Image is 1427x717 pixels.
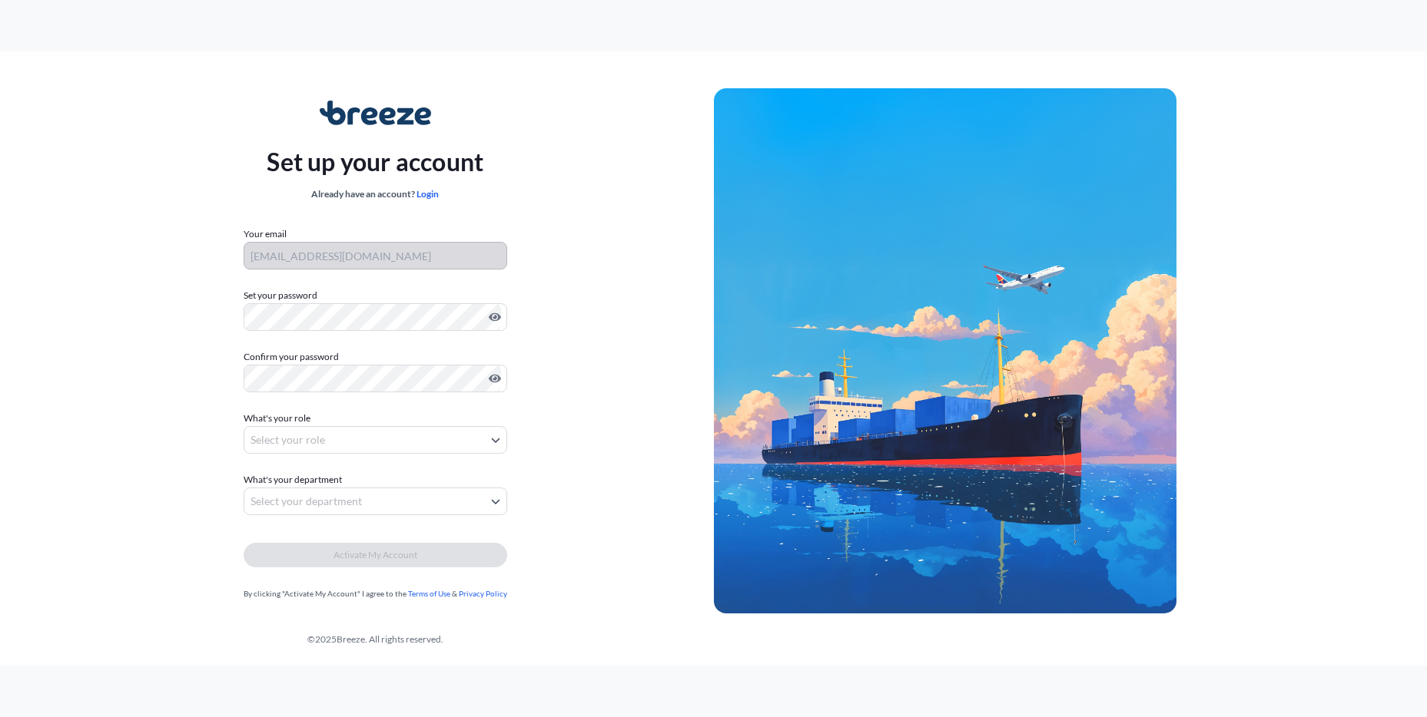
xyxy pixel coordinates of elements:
[251,432,325,448] span: Select your role
[244,426,507,454] button: Select your role
[244,543,507,567] button: Activate My Account
[459,589,507,598] a: Privacy Policy
[489,372,501,385] button: Show password
[267,144,483,180] p: Set up your account
[37,632,714,647] div: © 2025 Breeze. All rights reserved.
[320,101,431,125] img: Breeze
[334,547,417,563] span: Activate My Account
[244,411,310,426] span: What's your role
[489,311,501,323] button: Show password
[244,226,287,242] label: Your email
[244,349,507,365] label: Confirm your password
[714,88,1176,613] img: Ship illustration
[408,589,450,598] a: Terms of Use
[244,472,342,487] span: What's your department
[244,288,507,303] label: Set your password
[244,242,507,269] input: Your email address
[244,487,507,515] button: Select your department
[267,187,483,202] div: Already have an account?
[251,494,362,509] span: Select your department
[416,188,439,200] a: Login
[244,586,507,601] div: By clicking "Activate My Account" I agree to the &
